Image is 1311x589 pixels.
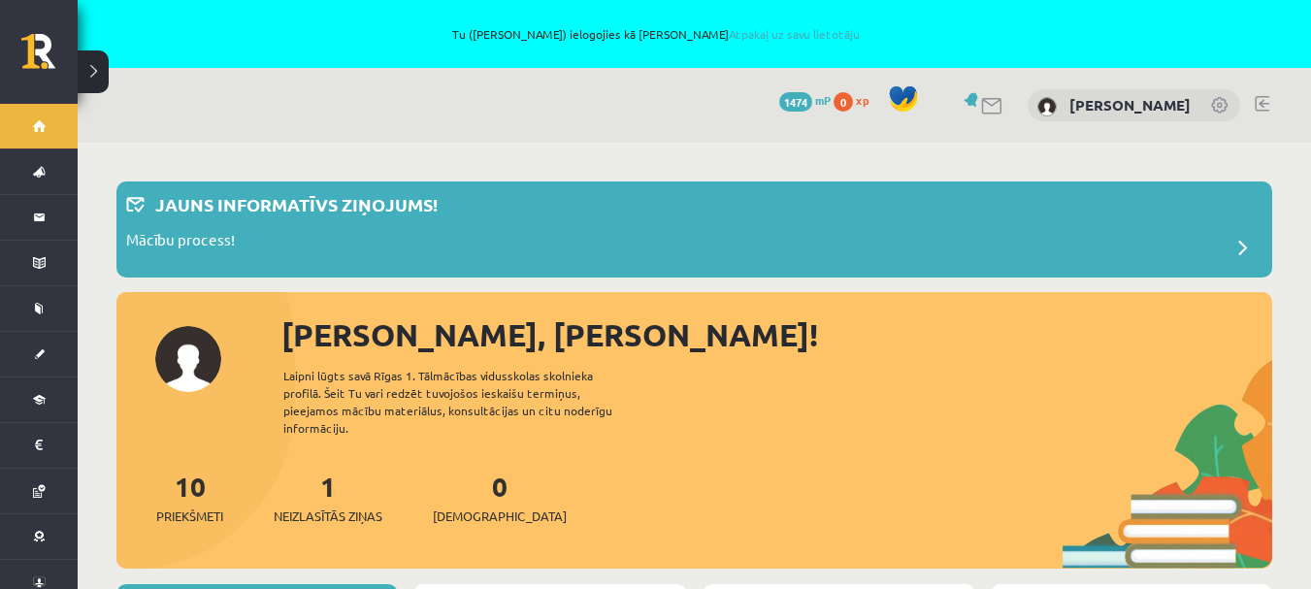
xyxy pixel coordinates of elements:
[126,229,235,256] p: Mācību process!
[1069,95,1191,115] a: [PERSON_NAME]
[779,92,831,108] a: 1474 mP
[834,92,853,112] span: 0
[433,507,567,526] span: [DEMOGRAPHIC_DATA]
[779,92,812,112] span: 1474
[155,191,438,217] p: Jauns informatīvs ziņojums!
[834,92,878,108] a: 0 xp
[281,311,1272,358] div: [PERSON_NAME], [PERSON_NAME]!
[274,507,382,526] span: Neizlasītās ziņas
[729,26,860,42] a: Atpakaļ uz savu lietotāju
[283,367,646,437] div: Laipni lūgts savā Rīgas 1. Tālmācības vidusskolas skolnieka profilā. Šeit Tu vari redzēt tuvojošo...
[131,28,1180,40] span: Tu ([PERSON_NAME]) ielogojies kā [PERSON_NAME]
[1037,97,1057,116] img: Dmitrijs Fedičevs
[433,469,567,526] a: 0[DEMOGRAPHIC_DATA]
[156,507,223,526] span: Priekšmeti
[856,92,869,108] span: xp
[21,34,78,82] a: Rīgas 1. Tālmācības vidusskola
[815,92,831,108] span: mP
[156,469,223,526] a: 10Priekšmeti
[274,469,382,526] a: 1Neizlasītās ziņas
[126,191,1262,268] a: Jauns informatīvs ziņojums! Mācību process!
